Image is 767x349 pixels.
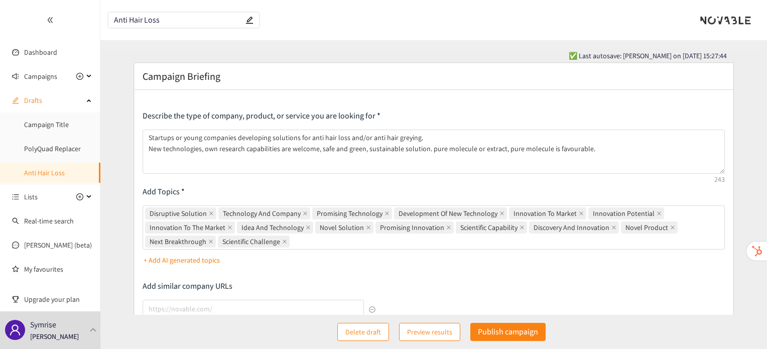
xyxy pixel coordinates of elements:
button: Preview results [399,323,460,341]
span: Innovation To The Market [145,221,235,234]
input: lookalikes url [143,300,363,318]
span: close [227,225,232,230]
span: Development Of New Technology [394,207,507,219]
span: plus-circle [76,193,83,200]
a: Anti Hair Loss [24,168,65,177]
span: Innovation To Market [514,208,577,219]
p: Symrise [30,318,56,331]
span: Next Breakthrough [150,236,206,247]
span: Disruptive Solution [145,207,216,219]
span: Disruptive Solution [150,208,207,219]
span: Promising Innovation [380,222,444,233]
span: Scientific Capability [460,222,518,233]
span: Novel Solution [315,221,373,234]
span: Idea And Technology [241,222,304,233]
button: + Add AI generated topics [144,252,220,268]
a: Real-time search [24,216,74,225]
span: user [9,324,21,336]
span: Promising Innovation [375,221,454,234]
span: close [446,225,451,230]
span: edit [12,97,19,104]
span: Development Of New Technology [399,208,497,219]
span: Campaigns [24,66,57,86]
input: Disruptive SolutionTechnology And CompanyPromising TechnologyDevelopment Of New TechnologyInnovat... [292,236,294,248]
span: Innovation To Market [509,207,586,219]
span: Promising Technology [312,207,392,219]
p: Describe the type of company, product, or service you are looking for [143,110,724,122]
span: Innovation Potential [588,207,664,219]
p: + Add AI generated topics [144,255,220,266]
span: Scientific Challenge [222,236,280,247]
p: Publish campaign [478,325,538,338]
span: ✅ Last autosave: [PERSON_NAME] on [DATE] 15:27:44 [569,50,727,61]
span: close [385,211,390,216]
span: Drafts [24,90,83,110]
span: double-left [47,17,54,24]
span: plus-circle [76,73,83,80]
span: Preview results [407,326,452,337]
span: close [209,211,214,216]
p: [PERSON_NAME] [30,331,79,342]
span: Lists [24,187,38,207]
p: Add Topics [143,186,724,197]
span: Upgrade your plan [24,289,92,309]
a: My favourites [24,259,92,279]
span: close [611,225,616,230]
span: trophy [12,296,19,303]
span: close [670,225,675,230]
span: close [306,225,311,230]
span: edit [245,16,253,24]
span: Technology And Company [223,208,301,219]
a: PolyQuad Replacer [24,144,81,153]
span: unordered-list [12,193,19,200]
span: Idea And Technology [237,221,313,234]
textarea: Startups or young companies developing solutions for anti hair loss and/or anti hair greying. New... [143,130,724,174]
a: [PERSON_NAME] (beta) [24,241,92,250]
div: Campaign Briefing [143,69,724,83]
span: Innovation To The Market [150,222,225,233]
span: close [366,225,371,230]
span: Discovery And Innovation [529,221,619,234]
iframe: Chat Widget [717,301,767,349]
span: Novel Product [621,221,678,234]
span: Promising Technology [317,208,382,219]
span: Next Breakthrough [145,236,216,248]
span: Novel Product [625,222,668,233]
span: close [579,211,584,216]
span: close [499,211,504,216]
span: Scientific Challenge [218,236,290,248]
span: Delete draft [345,326,381,337]
span: close [303,211,308,216]
span: Technology And Company [218,207,310,219]
p: Add similar company URLs [143,281,375,292]
span: Discovery And Innovation [534,222,609,233]
a: Campaign Title [24,120,69,129]
span: close [208,239,213,244]
span: Innovation Potential [593,208,655,219]
h2: Campaign Briefing [143,69,220,83]
span: Scientific Capability [456,221,527,234]
span: close [520,225,525,230]
span: close [657,211,662,216]
a: Dashboard [24,48,57,57]
button: Delete draft [337,323,389,341]
span: close [282,239,287,244]
span: Resources [24,283,83,303]
span: sound [12,73,19,80]
button: Publish campaign [470,323,546,341]
span: Novel Solution [320,222,364,233]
